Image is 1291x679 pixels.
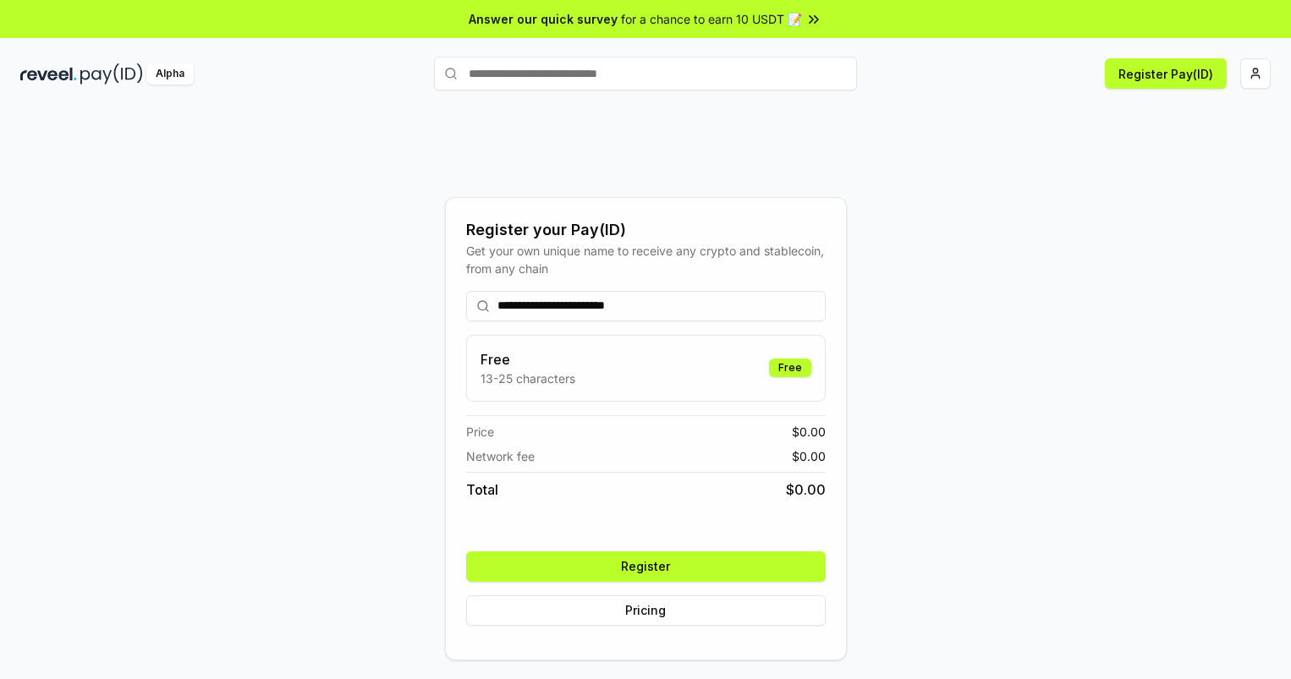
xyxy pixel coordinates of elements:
[769,359,811,377] div: Free
[146,63,194,85] div: Alpha
[466,218,826,242] div: Register your Pay(ID)
[466,447,535,465] span: Network fee
[466,595,826,626] button: Pricing
[621,10,802,28] span: for a chance to earn 10 USDT 📝
[792,447,826,465] span: $ 0.00
[1105,58,1227,89] button: Register Pay(ID)
[20,63,77,85] img: reveel_dark
[481,349,575,370] h3: Free
[466,423,494,441] span: Price
[466,551,826,582] button: Register
[786,479,826,500] span: $ 0.00
[792,423,826,441] span: $ 0.00
[469,10,618,28] span: Answer our quick survey
[466,242,826,277] div: Get your own unique name to receive any crypto and stablecoin, from any chain
[481,370,575,387] p: 13-25 characters
[80,63,143,85] img: pay_id
[466,479,498,500] span: Total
